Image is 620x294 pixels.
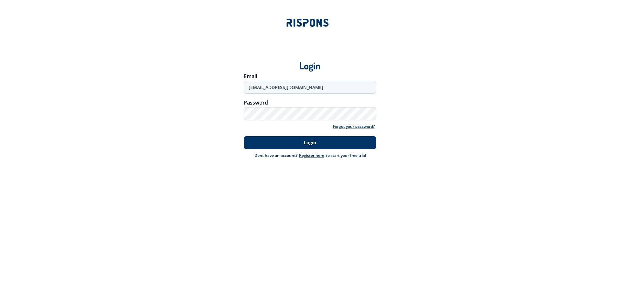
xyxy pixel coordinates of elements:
div: Dont have an account? [254,152,297,159]
div: Password [244,100,376,105]
div: to start your free trial [297,152,366,159]
button: Login [244,136,376,149]
input: Enter your email [244,81,376,94]
div: Email [244,74,376,79]
a: Forgot your password? [331,123,376,130]
div: Login [88,50,532,72]
a: Register here [297,153,326,158]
